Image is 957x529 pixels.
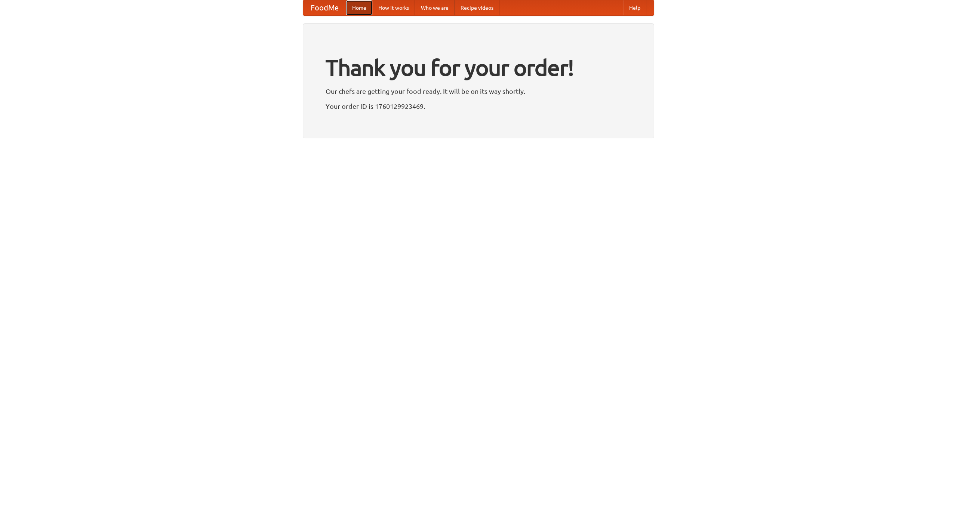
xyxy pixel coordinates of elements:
[326,101,631,112] p: Your order ID is 1760129923469.
[372,0,415,15] a: How it works
[326,50,631,86] h1: Thank you for your order!
[623,0,646,15] a: Help
[415,0,455,15] a: Who we are
[303,0,346,15] a: FoodMe
[455,0,499,15] a: Recipe videos
[346,0,372,15] a: Home
[326,86,631,97] p: Our chefs are getting your food ready. It will be on its way shortly.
